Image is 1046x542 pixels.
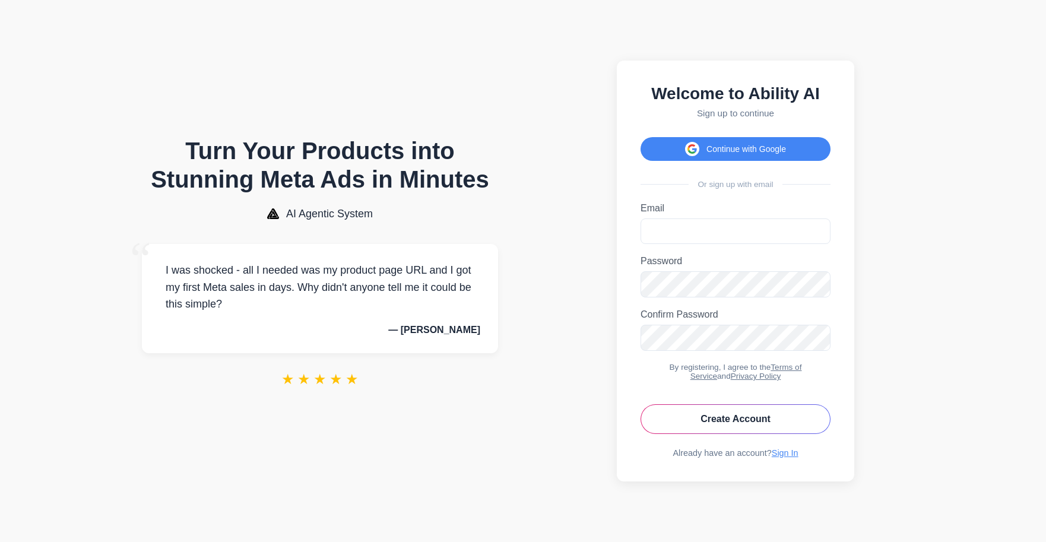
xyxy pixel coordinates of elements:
span: ★ [329,371,343,388]
div: Already have an account? [641,448,831,458]
p: I was shocked - all I needed was my product page URL and I got my first Meta sales in days. Why d... [160,262,480,313]
button: Continue with Google [641,137,831,161]
span: “ [130,232,151,286]
img: AI Agentic System Logo [267,208,279,219]
p: Sign up to continue [641,108,831,118]
a: Terms of Service [690,363,802,381]
span: ★ [281,371,294,388]
a: Sign In [772,448,798,458]
div: Or sign up with email [641,180,831,189]
span: ★ [297,371,310,388]
div: By registering, I agree to the and [641,363,831,381]
p: — [PERSON_NAME] [160,325,480,335]
label: Confirm Password [641,309,831,320]
a: Privacy Policy [731,372,781,381]
span: AI Agentic System [286,208,373,220]
label: Password [641,256,831,267]
h1: Turn Your Products into Stunning Meta Ads in Minutes [142,137,498,194]
h2: Welcome to Ability AI [641,84,831,103]
label: Email [641,203,831,214]
span: ★ [346,371,359,388]
button: Create Account [641,404,831,434]
span: ★ [313,371,327,388]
